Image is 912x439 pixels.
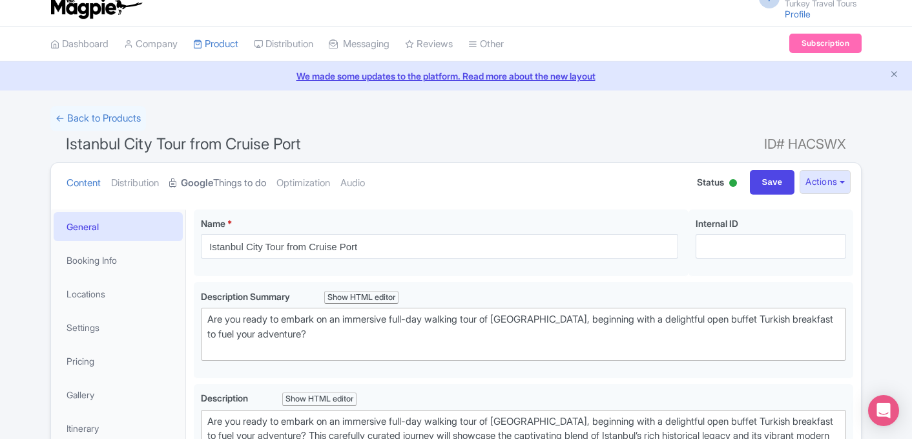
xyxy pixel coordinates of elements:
div: Show HTML editor [282,392,357,406]
a: Booking Info [54,246,183,275]
a: Other [468,27,504,62]
a: Reviews [405,27,453,62]
a: Profile [785,8,811,19]
a: Pricing [54,347,183,376]
a: We made some updates to the platform. Read more about the new layout [8,69,904,83]
div: Open Intercom Messenger [868,395,899,426]
a: Product [193,27,238,62]
span: Description [201,392,250,403]
span: Name [201,218,225,229]
a: Distribution [254,27,313,62]
a: Locations [54,279,183,308]
input: Save [750,170,795,195]
a: Distribution [111,163,159,204]
a: Subscription [789,34,862,53]
span: Istanbul City Tour from Cruise Port [66,134,301,153]
a: Content [67,163,101,204]
a: GoogleThings to do [169,163,266,204]
button: Actions [800,170,851,194]
div: Are you ready to embark on an immersive full-day walking tour of [GEOGRAPHIC_DATA], beginning wit... [207,312,840,356]
a: ← Back to Products [50,106,146,131]
a: Settings [54,313,183,342]
div: Show HTML editor [324,291,399,305]
span: Internal ID [696,218,738,229]
a: Dashboard [50,27,109,62]
a: Audio [340,163,365,204]
span: ID# HACSWX [764,131,846,157]
strong: Google [181,176,213,191]
span: Status [697,175,724,189]
a: Messaging [329,27,389,62]
a: Optimization [276,163,330,204]
button: Close announcement [889,68,899,83]
a: Company [124,27,178,62]
span: Description Summary [201,291,292,302]
a: General [54,212,183,241]
a: Gallery [54,380,183,409]
div: Active [727,174,740,194]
